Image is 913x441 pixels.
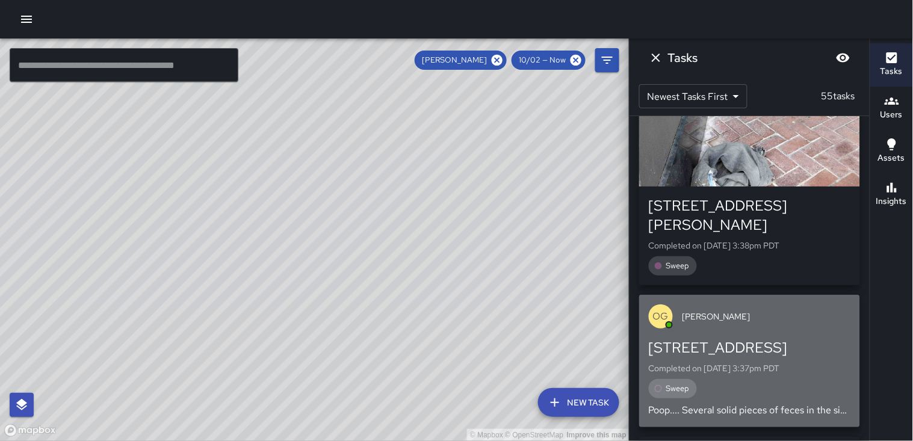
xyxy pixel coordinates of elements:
[682,310,850,322] span: [PERSON_NAME]
[659,383,697,395] span: Sweep
[649,239,850,251] p: Completed on [DATE] 3:38pm PDT
[639,295,860,427] button: OG[PERSON_NAME][STREET_ADDRESS]Completed on [DATE] 3:37pm PDTSweepPoop.... Several solid pieces o...
[870,43,913,87] button: Tasks
[415,51,507,70] div: [PERSON_NAME]
[538,388,619,417] button: New Task
[639,84,747,108] div: Newest Tasks First
[649,338,850,357] div: [STREET_ADDRESS]
[881,108,903,122] h6: Users
[668,48,698,67] h6: Tasks
[512,54,573,66] span: 10/02 — Now
[649,362,850,374] p: Completed on [DATE] 3:37pm PDT
[649,196,850,235] div: [STREET_ADDRESS][PERSON_NAME]
[415,54,494,66] span: [PERSON_NAME]
[659,260,697,272] span: Sweep
[639,59,860,285] button: OG[PERSON_NAME][STREET_ADDRESS][PERSON_NAME]Completed on [DATE] 3:38pm PDTSweep
[653,309,669,324] p: OG
[870,173,913,217] button: Insights
[512,51,586,70] div: 10/02 — Now
[870,87,913,130] button: Users
[595,48,619,72] button: Filters
[876,195,907,208] h6: Insights
[870,130,913,173] button: Assets
[817,89,860,103] p: 55 tasks
[649,403,850,418] p: Poop.... Several solid pieces of feces in the sidewalk tree well by the curb; remove and bag for ...
[831,46,855,70] button: Blur
[644,46,668,70] button: Dismiss
[881,65,903,78] h6: Tasks
[878,152,905,165] h6: Assets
